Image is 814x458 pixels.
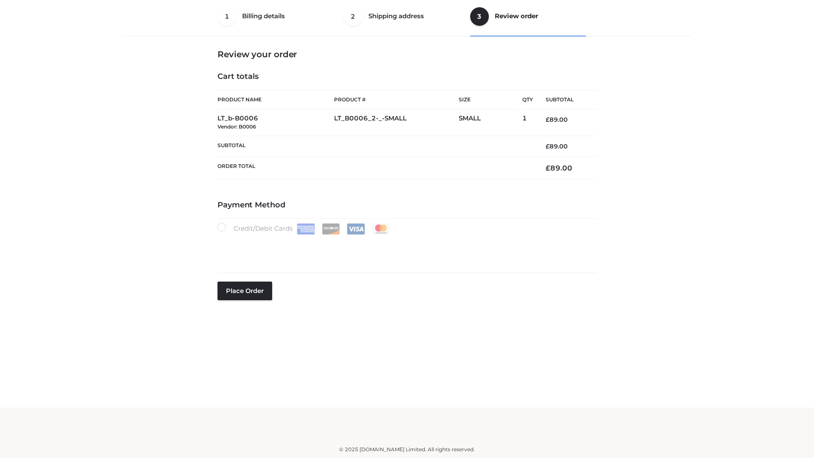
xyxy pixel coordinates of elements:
span: £ [546,116,549,123]
th: Qty [522,90,533,109]
img: Discover [322,223,340,235]
td: LT_b-B0006 [217,109,334,136]
iframe: Secure payment input frame [216,233,595,264]
h4: Payment Method [217,201,597,210]
bdi: 89.00 [546,116,568,123]
td: SMALL [459,109,522,136]
button: Place order [217,282,272,300]
h3: Review your order [217,49,597,59]
th: Subtotal [533,90,597,109]
bdi: 89.00 [546,164,572,172]
label: Credit/Debit Cards [217,223,391,235]
small: Vendor: B0006 [217,123,256,130]
td: LT_B0006_2-_-SMALL [334,109,459,136]
span: £ [546,142,549,150]
th: Product Name [217,90,334,109]
img: Amex [297,223,315,235]
div: © 2025 [DOMAIN_NAME] Limited. All rights reserved. [126,445,688,454]
bdi: 89.00 [546,142,568,150]
th: Product # [334,90,459,109]
span: £ [546,164,550,172]
h4: Cart totals [217,72,597,81]
th: Size [459,90,518,109]
img: Mastercard [372,223,390,235]
th: Order Total [217,157,533,179]
th: Subtotal [217,136,533,156]
td: 1 [522,109,533,136]
img: Visa [347,223,365,235]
